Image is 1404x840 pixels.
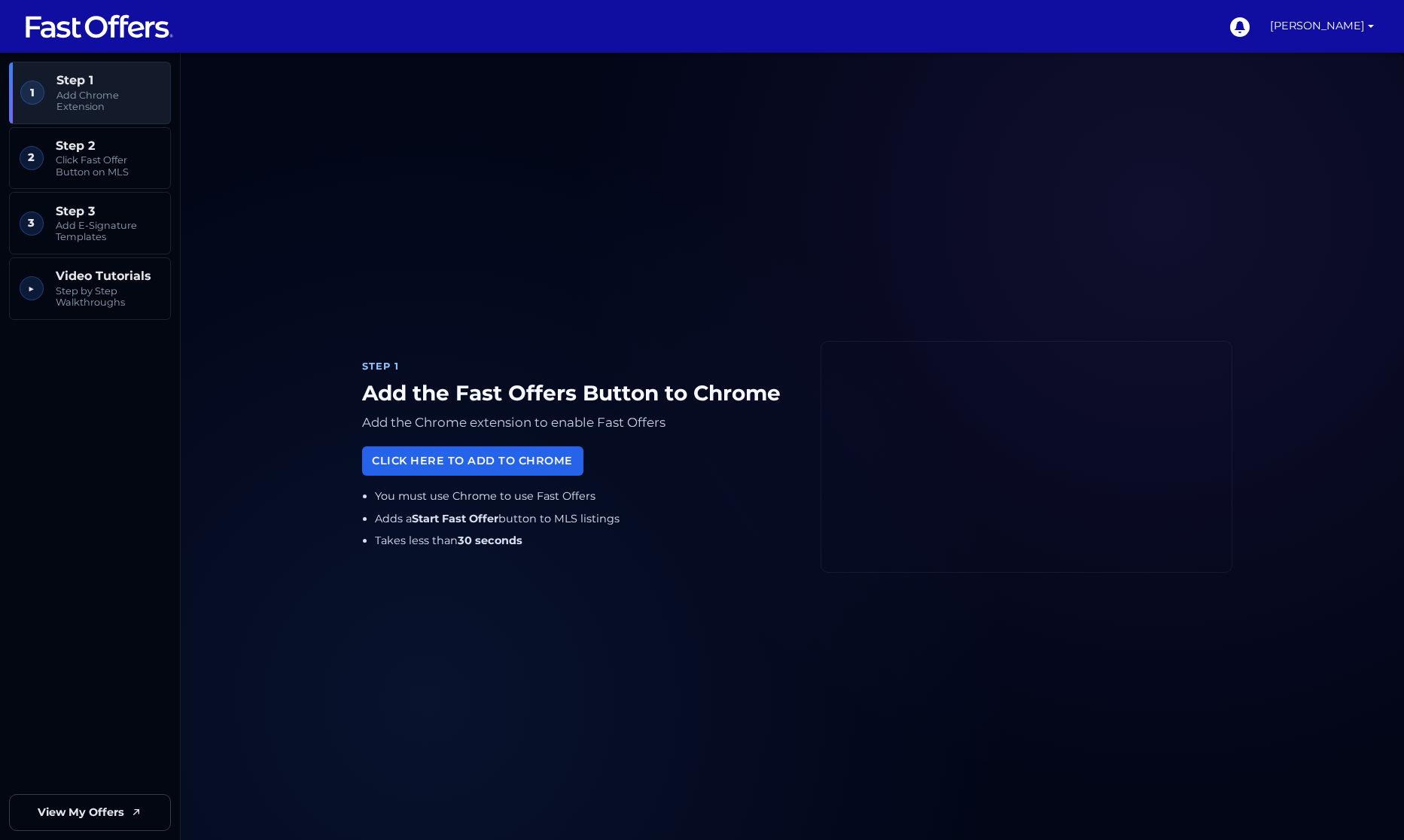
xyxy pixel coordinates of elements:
span: ▶︎ [20,276,44,300]
strong: Start Fast Offer [412,512,498,525]
li: You must use Chrome to use Fast Offers [375,488,796,505]
li: Adds a button to MLS listings [375,510,796,528]
span: 2 [20,146,44,170]
a: 2 Step 2 Click Fast Offer Button on MLS [9,127,171,190]
span: View My Offers [38,804,124,821]
span: Step 2 [56,138,160,153]
li: Takes less than [375,532,796,549]
p: Add the Chrome extension to enable Fast Offers [362,412,796,434]
span: 3 [20,212,44,236]
a: 3 Step 3 Add E-Signature Templates [9,192,171,254]
span: Step by Step Walkthroughs [56,285,160,309]
span: Add Chrome Extension [56,90,160,113]
span: Click Fast Offer Button on MLS [56,154,160,178]
div: Step 1 [362,359,796,374]
span: 1 [20,81,44,105]
a: 1 Step 1 Add Chrome Extension [9,62,171,124]
strong: 30 seconds [458,534,522,547]
a: View My Offers [9,794,171,831]
span: Step 1 [56,73,160,87]
span: Step 3 [56,204,160,218]
a: Click Here to Add to Chrome [362,446,583,476]
a: ▶︎ Video Tutorials Step by Step Walkthroughs [9,257,171,320]
span: Video Tutorials [56,269,160,283]
span: Add E-Signature Templates [56,220,160,243]
iframe: Fast Offers Chrome Extension [821,342,1232,572]
h1: Add the Fast Offers Button to Chrome [362,381,796,406]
